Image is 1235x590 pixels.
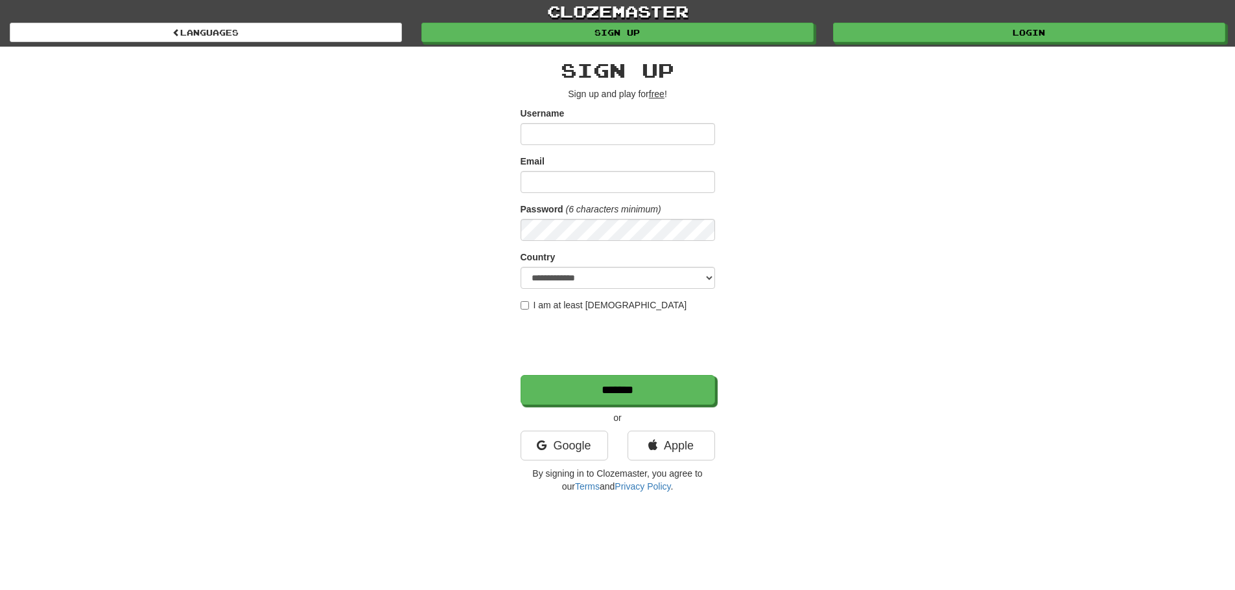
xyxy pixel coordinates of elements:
[521,299,687,312] label: I am at least [DEMOGRAPHIC_DATA]
[615,481,670,492] a: Privacy Policy
[575,481,600,492] a: Terms
[628,431,715,460] a: Apple
[521,251,556,264] label: Country
[521,318,718,369] iframe: reCAPTCHA
[833,23,1225,42] a: Login
[521,155,545,168] label: Email
[521,411,715,424] p: or
[521,87,715,100] p: Sign up and play for !
[649,89,665,99] u: free
[521,60,715,81] h2: Sign up
[521,107,565,120] label: Username
[421,23,814,42] a: Sign up
[521,203,563,216] label: Password
[521,467,715,493] p: By signing in to Clozemaster, you agree to our and .
[521,431,608,460] a: Google
[566,204,661,214] em: (6 characters minimum)
[521,301,529,310] input: I am at least [DEMOGRAPHIC_DATA]
[10,23,402,42] a: Languages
